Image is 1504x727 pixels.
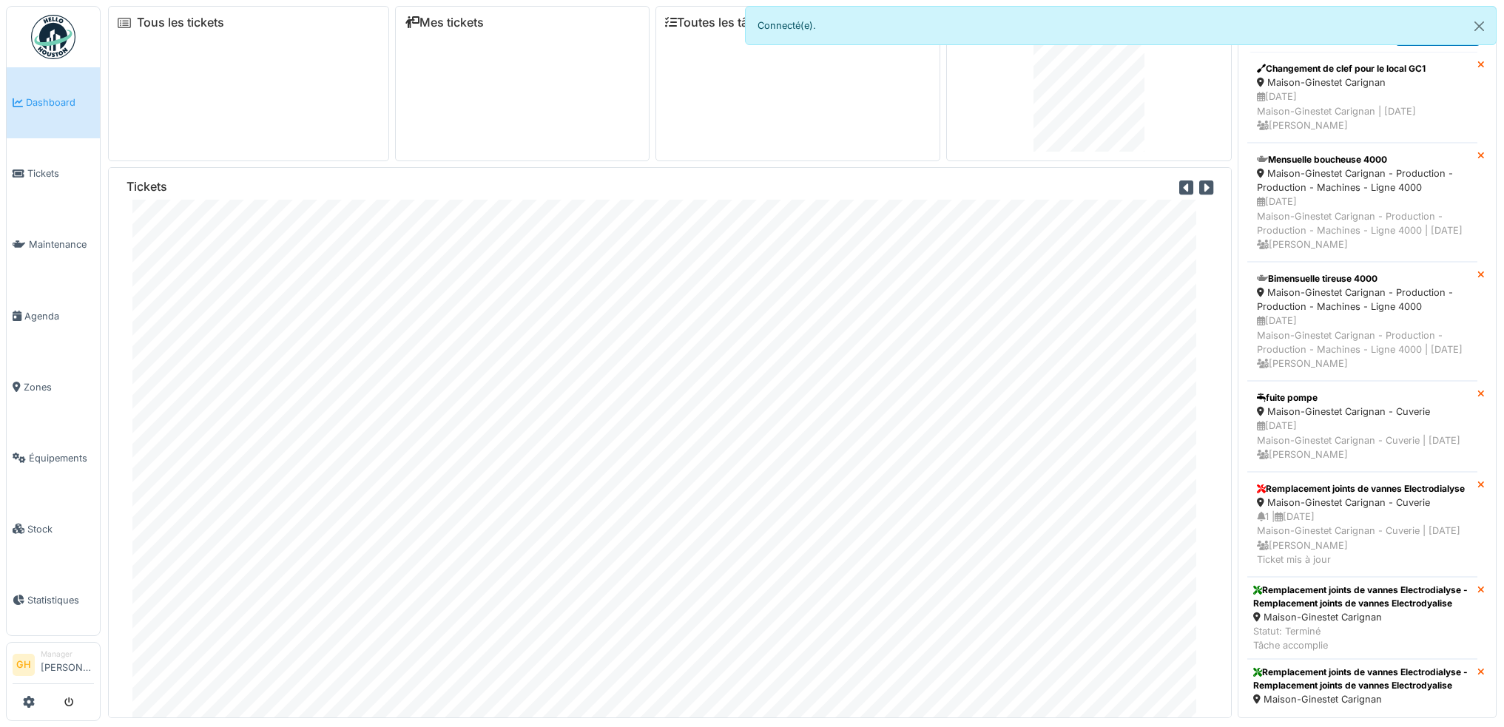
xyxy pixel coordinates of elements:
[1257,166,1468,195] div: Maison-Ginestet Carignan - Production - Production - Machines - Ligne 4000
[1253,666,1471,692] div: Remplacement joints de vannes Electrodialyse - Remplacement joints de vannes Electrodyalise
[1253,624,1471,652] div: Statut: Terminé Tâche accomplie
[26,95,94,109] span: Dashboard
[1247,381,1477,472] a: fuite pompe Maison-Ginestet Carignan - Cuverie [DATE]Maison-Ginestet Carignan - Cuverie | [DATE] ...
[1247,52,1477,143] a: Changement de clef pour le local GC1 Maison-Ginestet Carignan [DATE]Maison-Ginestet Carignan | [D...
[24,309,94,323] span: Agenda
[41,649,94,680] li: [PERSON_NAME]
[1247,472,1477,577] a: Remplacement joints de vannes Electrodialyse Maison-Ginestet Carignan - Cuverie 1 |[DATE]Maison-G...
[745,6,1497,45] div: Connecté(e).
[31,15,75,59] img: Badge_color-CXgf-gQk.svg
[7,138,100,209] a: Tickets
[1247,262,1477,381] a: Bimensuelle tireuse 4000 Maison-Ginestet Carignan - Production - Production - Machines - Ligne 40...
[7,67,100,138] a: Dashboard
[7,280,100,351] a: Agenda
[1463,7,1496,46] button: Close
[27,166,94,180] span: Tickets
[1253,692,1471,706] div: Maison-Ginestet Carignan
[1253,610,1471,624] div: Maison-Ginestet Carignan
[1257,496,1468,510] div: Maison-Ginestet Carignan - Cuverie
[665,16,775,30] a: Toutes les tâches
[7,209,100,280] a: Maintenance
[137,16,224,30] a: Tous les tickets
[1253,584,1471,610] div: Remplacement joints de vannes Electrodialyse - Remplacement joints de vannes Electrodyalise
[1257,419,1468,461] div: [DATE] Maison-Ginestet Carignan - Cuverie | [DATE] [PERSON_NAME]
[127,180,167,194] h6: Tickets
[1257,153,1468,166] div: Mensuelle boucheuse 4000
[41,649,94,660] div: Manager
[1257,405,1468,419] div: Maison-Ginestet Carignan - Cuverie
[13,649,94,684] a: GH Manager[PERSON_NAME]
[1257,285,1468,314] div: Maison-Ginestet Carignan - Production - Production - Machines - Ligne 4000
[29,451,94,465] span: Équipements
[1247,143,1477,262] a: Mensuelle boucheuse 4000 Maison-Ginestet Carignan - Production - Production - Machines - Ligne 40...
[1257,75,1468,89] div: Maison-Ginestet Carignan
[1257,272,1468,285] div: Bimensuelle tireuse 4000
[7,493,100,564] a: Stock
[24,380,94,394] span: Zones
[1257,391,1468,405] div: fuite pompe
[27,522,94,536] span: Stock
[1257,482,1468,496] div: Remplacement joints de vannes Electrodialyse
[1257,195,1468,251] div: [DATE] Maison-Ginestet Carignan - Production - Production - Machines - Ligne 4000 | [DATE] [PERSO...
[7,564,100,635] a: Statistiques
[1257,510,1468,567] div: 1 | [DATE] Maison-Ginestet Carignan - Cuverie | [DATE] [PERSON_NAME] Ticket mis à jour
[405,16,484,30] a: Mes tickets
[13,654,35,676] li: GH
[7,351,100,422] a: Zones
[1257,314,1468,371] div: [DATE] Maison-Ginestet Carignan - Production - Production - Machines - Ligne 4000 | [DATE] [PERSO...
[29,237,94,251] span: Maintenance
[7,422,100,493] a: Équipements
[1257,62,1468,75] div: Changement de clef pour le local GC1
[1257,89,1468,132] div: [DATE] Maison-Ginestet Carignan | [DATE] [PERSON_NAME]
[27,593,94,607] span: Statistiques
[1247,577,1477,660] a: Remplacement joints de vannes Electrodialyse - Remplacement joints de vannes Electrodyalise Maiso...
